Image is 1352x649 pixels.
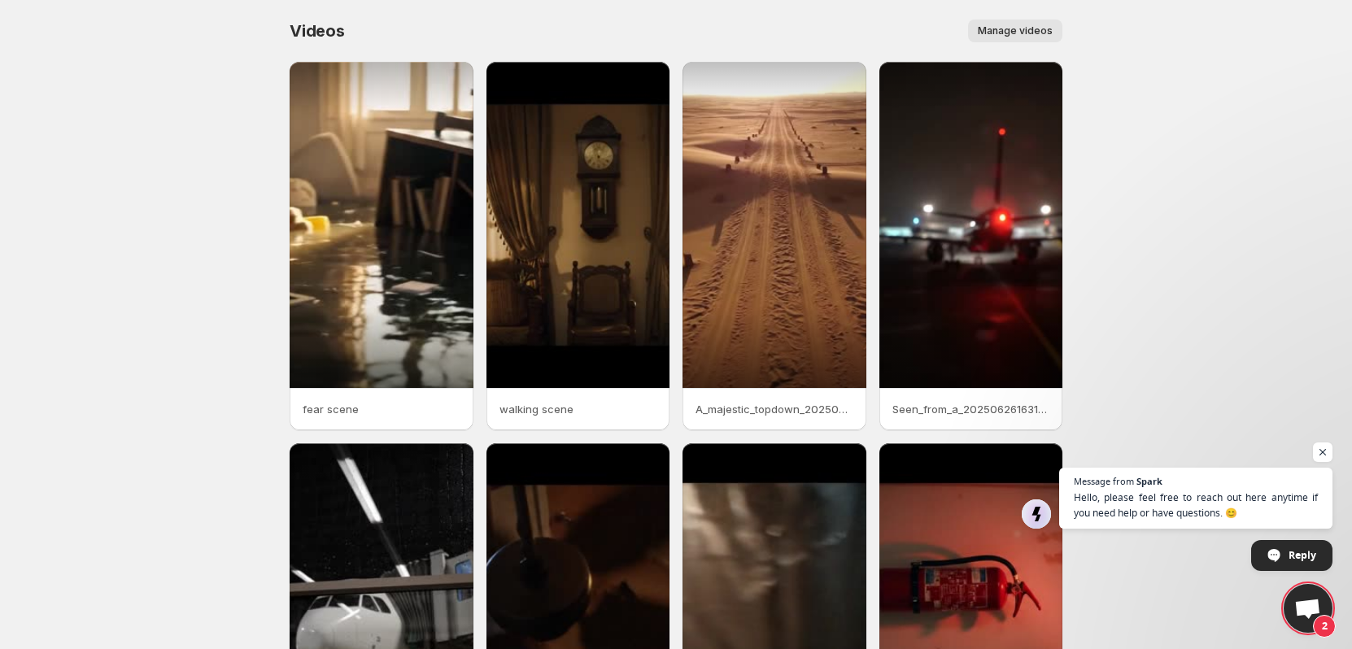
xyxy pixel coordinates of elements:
span: Manage videos [978,24,1053,37]
span: Hello, please feel free to reach out here anytime if you need help or have questions. 😊 [1074,490,1318,521]
p: walking scene [499,401,657,417]
span: Message from [1074,477,1134,486]
span: Videos [290,21,345,41]
span: Spark [1136,477,1162,486]
span: Reply [1289,541,1316,569]
button: Manage videos [968,20,1062,42]
p: Seen_from_a_202506261631_bapu0 [892,401,1050,417]
p: A_majestic_topdown_202507162221_7i33l [696,401,853,417]
div: Open chat [1284,584,1332,633]
p: fear scene [303,401,460,417]
span: 2 [1313,615,1336,638]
